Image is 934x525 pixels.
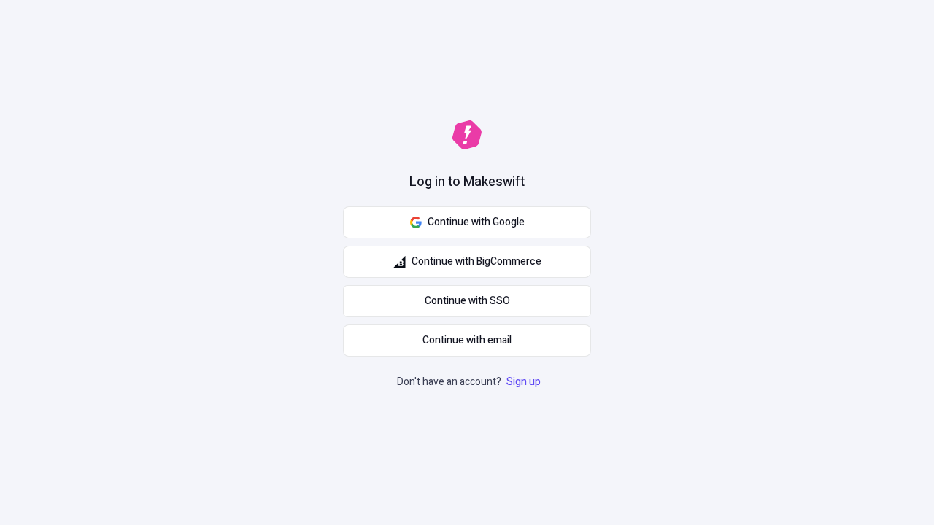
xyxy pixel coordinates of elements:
a: Sign up [503,374,544,389]
p: Don't have an account? [397,374,544,390]
span: Continue with email [422,332,512,349]
button: Continue with Google [343,206,591,238]
h1: Log in to Makeswift [409,173,525,192]
button: Continue with email [343,324,591,357]
a: Continue with SSO [343,285,591,317]
span: Continue with Google [428,214,525,230]
span: Continue with BigCommerce [412,254,541,270]
button: Continue with BigCommerce [343,246,591,278]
